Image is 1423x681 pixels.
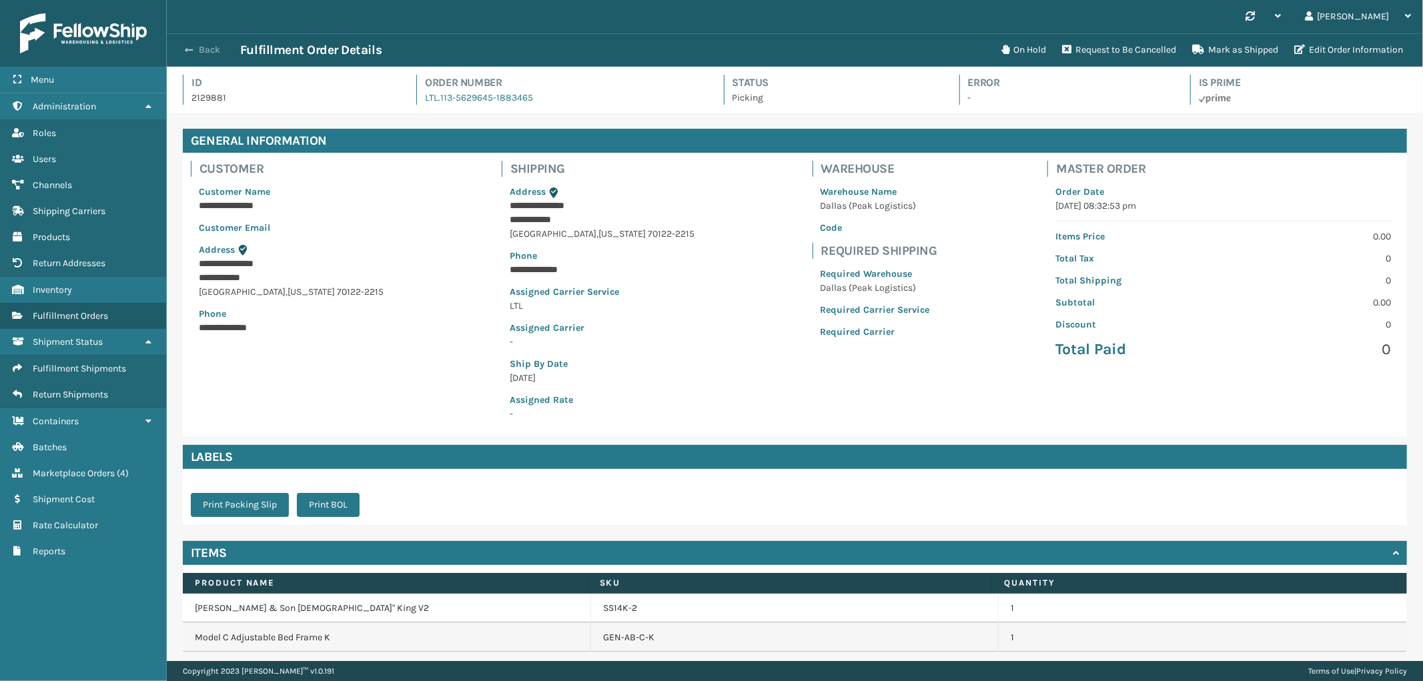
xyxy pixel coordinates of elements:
[1001,45,1009,54] i: On Hold
[603,602,637,615] a: SS14K-2
[1055,317,1215,331] p: Discount
[240,42,382,58] h3: Fulfillment Order Details
[821,199,930,213] p: Dallas (Peak Logistics)
[191,545,227,561] h4: Items
[199,307,384,321] p: Phone
[1055,251,1215,265] p: Total Tax
[33,494,95,505] span: Shipment Cost
[20,13,147,53] img: logo
[510,299,694,313] p: LTL
[510,407,694,421] p: -
[183,129,1407,153] h4: General Information
[1232,251,1391,265] p: 0
[1055,185,1391,199] p: Order Date
[821,243,938,259] h4: Required Shipping
[821,325,930,339] p: Required Carrier
[999,594,1407,623] td: 1
[425,92,533,103] a: LTL.113-5629645-1883465
[510,357,694,371] p: Ship By Date
[603,631,654,644] a: GEN-AB-C-K
[821,281,930,295] p: Dallas (Peak Logistics)
[1232,339,1391,360] p: 0
[191,75,392,91] h4: Id
[510,249,694,263] p: Phone
[733,75,935,91] h4: Status
[1055,199,1391,213] p: [DATE] 08:32:53 pm
[1199,75,1407,91] h4: Is Prime
[510,285,694,299] p: Assigned Carrier Service
[33,101,96,112] span: Administration
[191,91,392,105] p: 2129881
[968,91,1166,105] p: -
[1294,45,1305,54] i: Edit
[33,284,72,295] span: Inventory
[117,468,129,479] span: ( 4 )
[286,286,288,297] span: ,
[821,267,930,281] p: Required Warehouse
[337,286,384,297] span: 70122-2215
[33,363,126,374] span: Fulfillment Shipments
[288,286,335,297] span: [US_STATE]
[1232,273,1391,287] p: 0
[821,161,938,177] h4: Warehouse
[183,445,1407,469] h4: Labels
[596,228,598,239] span: ,
[33,127,56,139] span: Roles
[1055,229,1215,243] p: Items Price
[1308,666,1354,676] a: Terms of Use
[425,75,699,91] h4: Order Number
[993,37,1054,63] button: On Hold
[1308,661,1407,681] div: |
[33,416,79,427] span: Containers
[510,161,702,177] h4: Shipping
[179,44,240,56] button: Back
[598,228,646,239] span: [US_STATE]
[1192,45,1204,54] i: Mark as Shipped
[510,321,694,335] p: Assigned Carrier
[31,74,54,85] span: Menu
[33,546,65,557] span: Reports
[821,185,930,199] p: Warehouse Name
[1004,577,1384,589] label: Quantity
[183,594,591,623] td: [PERSON_NAME] & Son [DEMOGRAPHIC_DATA]" King V2
[1056,161,1399,177] h4: Master Order
[199,221,384,235] p: Customer Email
[191,493,289,517] button: Print Packing Slip
[1232,295,1391,309] p: 0.00
[33,257,105,269] span: Return Addresses
[33,153,56,165] span: Users
[195,577,575,589] label: Product Name
[510,371,694,385] p: [DATE]
[199,185,384,199] p: Customer Name
[1232,229,1391,243] p: 0.00
[33,520,98,531] span: Rate Calculator
[33,442,67,453] span: Batches
[1062,45,1071,54] i: Request to Be Cancelled
[297,493,360,517] button: Print BOL
[510,186,546,197] span: Address
[33,468,115,479] span: Marketplace Orders
[1055,295,1215,309] p: Subtotal
[600,577,980,589] label: SKU
[33,336,103,348] span: Shipment Status
[733,91,935,105] p: Picking
[1055,273,1215,287] p: Total Shipping
[1356,666,1407,676] a: Privacy Policy
[33,389,108,400] span: Return Shipments
[33,231,70,243] span: Products
[821,303,930,317] p: Required Carrier Service
[1232,317,1391,331] p: 0
[1286,37,1411,63] button: Edit Order Information
[999,623,1407,652] td: 1
[33,179,72,191] span: Channels
[199,161,392,177] h4: Customer
[510,228,596,239] span: [GEOGRAPHIC_DATA]
[1054,37,1184,63] button: Request to Be Cancelled
[1184,37,1286,63] button: Mark as Shipped
[821,221,930,235] p: Code
[183,661,334,681] p: Copyright 2023 [PERSON_NAME]™ v 1.0.191
[510,393,694,407] p: Assigned Rate
[510,335,694,349] p: -
[648,228,694,239] span: 70122-2215
[199,286,286,297] span: [GEOGRAPHIC_DATA]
